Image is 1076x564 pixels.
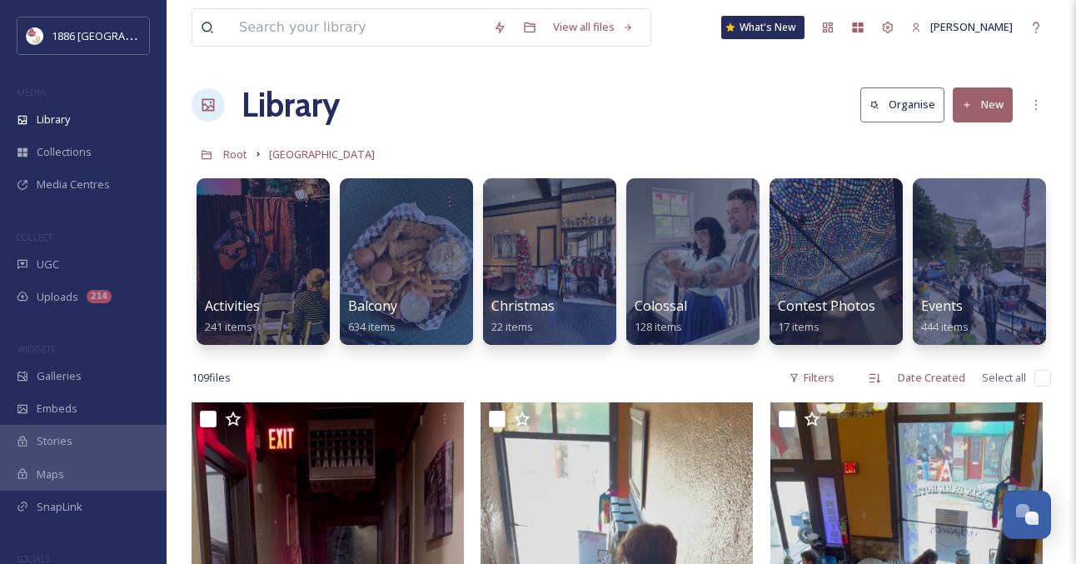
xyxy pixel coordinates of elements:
[953,87,1013,122] button: New
[348,319,396,334] span: 634 items
[205,298,260,334] a: Activities241 items
[348,297,397,315] span: Balcony
[778,319,819,334] span: 17 items
[17,231,52,243] span: COLLECT
[491,297,555,315] span: Christmas
[231,9,485,46] input: Search your library
[921,297,963,315] span: Events
[17,86,46,98] span: MEDIA
[37,289,78,305] span: Uploads
[982,370,1026,386] span: Select all
[192,370,231,386] span: 109 file s
[37,368,82,384] span: Galleries
[242,80,340,130] a: Library
[889,362,974,394] div: Date Created
[37,433,72,449] span: Stories
[17,342,55,355] span: WIDGETS
[491,298,555,334] a: Christmas22 items
[778,297,939,315] span: Contest Photos (Seasons)
[921,319,969,334] span: 444 items
[1003,491,1051,539] button: Open Chat
[269,147,375,162] span: [GEOGRAPHIC_DATA]
[269,144,375,164] a: [GEOGRAPHIC_DATA]
[721,16,805,39] a: What's New
[635,297,687,315] span: Colossal
[545,11,642,43] a: View all files
[37,177,110,192] span: Media Centres
[87,290,112,303] div: 214
[903,11,1021,43] a: [PERSON_NAME]
[635,319,682,334] span: 128 items
[27,27,43,44] img: logos.png
[778,298,939,334] a: Contest Photos (Seasons)17 items
[37,144,92,160] span: Collections
[37,257,59,272] span: UGC
[921,298,969,334] a: Events444 items
[860,87,953,122] a: Organise
[37,467,64,482] span: Maps
[37,112,70,127] span: Library
[205,297,260,315] span: Activities
[37,401,77,417] span: Embeds
[930,19,1013,34] span: [PERSON_NAME]
[780,362,843,394] div: Filters
[348,298,397,334] a: Balcony634 items
[37,499,82,515] span: SnapLink
[223,147,247,162] span: Root
[223,144,247,164] a: Root
[635,298,687,334] a: Colossal128 items
[491,319,533,334] span: 22 items
[205,319,252,334] span: 241 items
[860,87,944,122] button: Organise
[52,27,183,43] span: 1886 [GEOGRAPHIC_DATA]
